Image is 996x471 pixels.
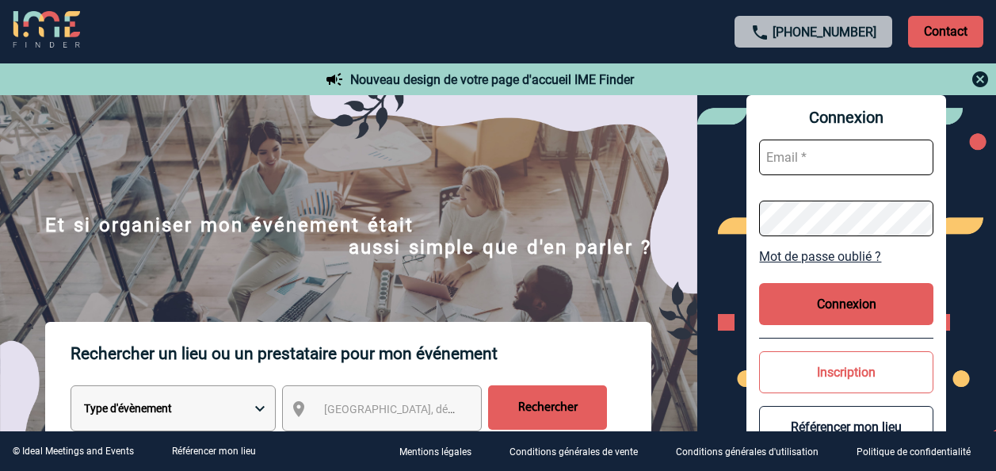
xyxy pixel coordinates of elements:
[759,351,933,393] button: Inscription
[387,444,497,459] a: Mentions légales
[759,283,933,325] button: Connexion
[773,25,876,40] a: [PHONE_NUMBER]
[172,446,256,457] a: Référencer mon lieu
[13,446,134,457] div: © Ideal Meetings and Events
[399,447,471,458] p: Mentions légales
[759,140,933,175] input: Email *
[324,403,544,415] span: [GEOGRAPHIC_DATA], département, région...
[497,444,663,459] a: Conditions générales de vente
[908,16,983,48] p: Contact
[676,447,819,458] p: Conditions générales d'utilisation
[844,444,996,459] a: Politique de confidentialité
[71,322,651,385] p: Rechercher un lieu ou un prestataire pour mon événement
[663,444,844,459] a: Conditions générales d'utilisation
[509,447,638,458] p: Conditions générales de vente
[750,23,769,42] img: call-24-px.png
[759,108,933,127] span: Connexion
[759,249,933,264] a: Mot de passe oublié ?
[488,385,607,430] input: Rechercher
[759,406,933,448] button: Référencer mon lieu
[857,447,971,458] p: Politique de confidentialité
